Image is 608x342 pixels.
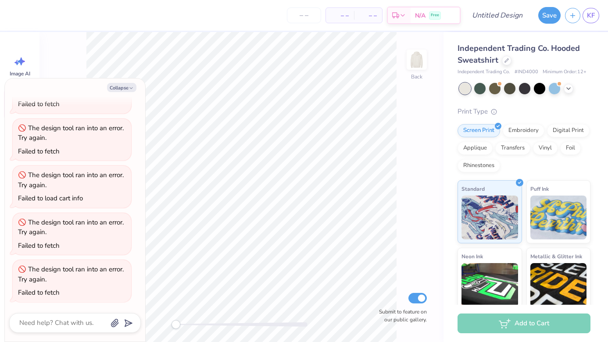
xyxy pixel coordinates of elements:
span: Puff Ink [530,184,549,193]
span: Image AI [10,70,30,77]
div: Failed to fetch [18,147,60,156]
div: Screen Print [458,124,500,137]
div: Accessibility label [172,320,180,329]
img: Metallic & Glitter Ink [530,263,587,307]
div: Rhinestones [458,159,500,172]
span: Standard [461,184,485,193]
span: – – [359,11,377,20]
div: Failed to load cart info [18,194,83,203]
div: The design tool ran into an error. Try again. [18,265,124,284]
img: Back [408,51,426,68]
div: Failed to fetch [18,100,60,108]
span: # IND4000 [515,68,538,76]
div: Failed to fetch [18,241,60,250]
input: – – [287,7,321,23]
div: Vinyl [533,142,558,155]
span: Neon Ink [461,252,483,261]
span: Minimum Order: 12 + [543,68,587,76]
div: Failed to fetch [18,288,60,297]
div: Digital Print [547,124,590,137]
span: Metallic & Glitter Ink [530,252,582,261]
div: Applique [458,142,493,155]
span: N/A [415,11,426,20]
input: Untitled Design [465,7,529,24]
div: The design tool ran into an error. Try again. [18,124,124,142]
label: Submit to feature on our public gallery. [374,308,427,324]
span: KF [587,11,595,21]
div: Embroidery [503,124,544,137]
div: The design tool ran into an error. Try again. [18,171,124,189]
span: Independent Trading Co. [458,68,510,76]
img: Standard [461,196,518,239]
div: Back [411,73,422,81]
span: – – [331,11,349,20]
div: Transfers [495,142,530,155]
img: Puff Ink [530,196,587,239]
img: Neon Ink [461,263,518,307]
div: The design tool ran into an error. Try again. [18,218,124,237]
button: Collapse [107,83,136,92]
span: Independent Trading Co. Hooded Sweatshirt [458,43,580,65]
div: Foil [560,142,581,155]
a: KF [583,8,599,23]
button: Save [538,7,561,24]
div: Print Type [458,107,590,117]
span: Free [431,12,439,18]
